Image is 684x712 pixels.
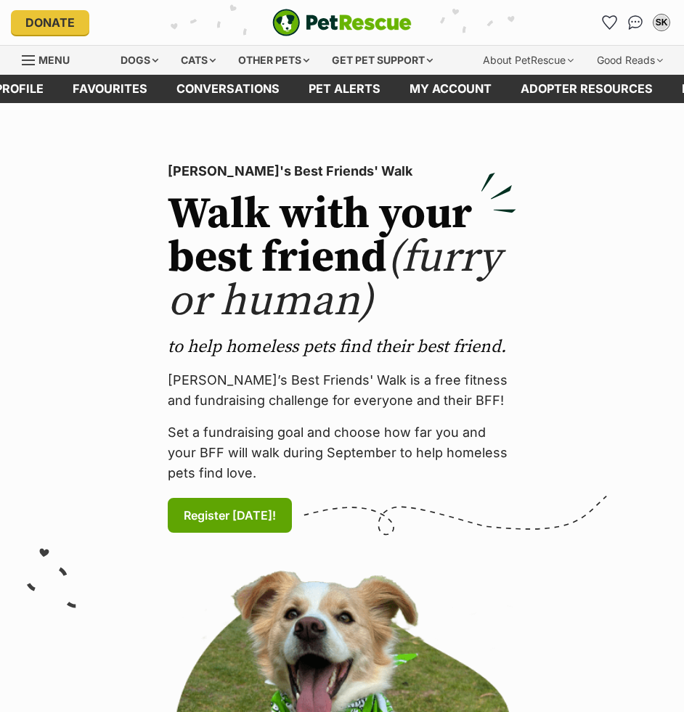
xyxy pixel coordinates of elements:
div: Cats [171,46,226,75]
p: Set a fundraising goal and choose how far you and your BFF will walk during September to help hom... [168,422,516,483]
h2: Walk with your best friend [168,193,516,324]
a: My account [395,75,506,103]
button: My account [650,11,673,34]
a: Favourites [598,11,621,34]
div: Dogs [110,46,168,75]
a: Adopter resources [506,75,667,103]
a: Favourites [58,75,162,103]
div: Good Reads [587,46,673,75]
ul: Account quick links [598,11,673,34]
span: (furry or human) [168,231,501,329]
span: Register [DATE]! [184,507,276,524]
a: conversations [162,75,294,103]
p: [PERSON_NAME]’s Best Friends' Walk is a free fitness and fundraising challenge for everyone and t... [168,370,516,411]
div: About PetRescue [473,46,584,75]
div: SK [654,15,669,30]
a: Donate [11,10,89,35]
img: chat-41dd97257d64d25036548639549fe6c8038ab92f7586957e7f3b1b290dea8141.svg [628,15,643,30]
div: Other pets [228,46,319,75]
img: logo-e224e6f780fb5917bec1dbf3a21bbac754714ae5b6737aabdf751b685950b380.svg [272,9,412,36]
a: Register [DATE]! [168,498,292,533]
a: PetRescue [272,9,412,36]
div: Get pet support [322,46,443,75]
a: Conversations [624,11,647,34]
p: [PERSON_NAME]'s Best Friends' Walk [168,161,516,181]
span: Menu [38,54,70,66]
a: Pet alerts [294,75,395,103]
a: Menu [22,46,80,72]
p: to help homeless pets find their best friend. [168,335,516,359]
